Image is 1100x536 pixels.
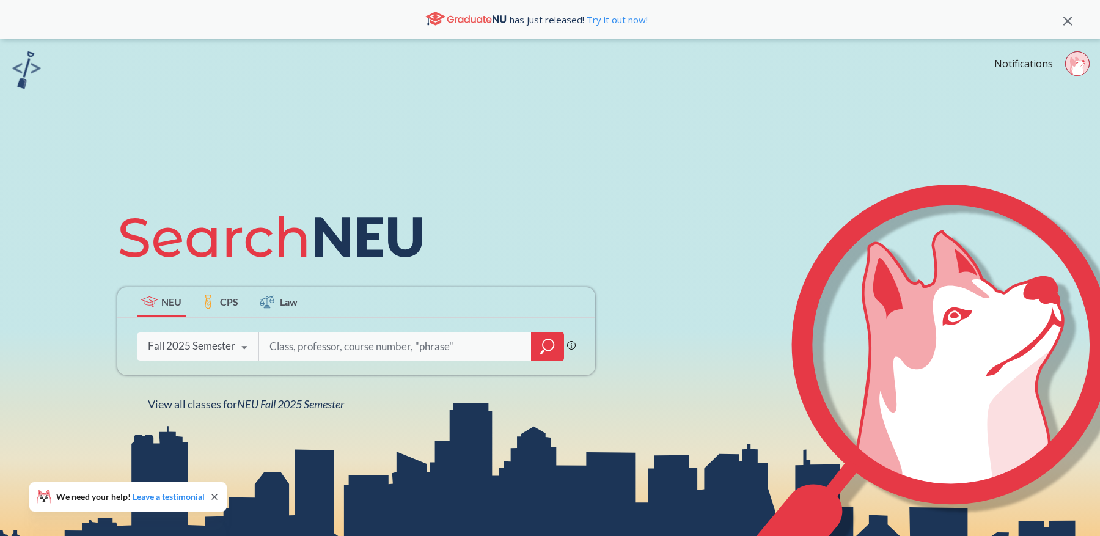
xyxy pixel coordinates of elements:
a: Leave a testimonial [133,491,205,502]
input: Class, professor, course number, "phrase" [268,334,522,359]
span: has just released! [510,13,648,26]
span: We need your help! [56,493,205,501]
a: Notifications [994,57,1053,70]
div: magnifying glass [531,332,564,361]
a: sandbox logo [12,51,41,92]
span: Law [280,295,298,309]
span: NEU Fall 2025 Semester [237,397,344,411]
a: Try it out now! [584,13,648,26]
div: Fall 2025 Semester [148,339,235,353]
span: NEU [161,295,182,309]
img: sandbox logo [12,51,41,89]
span: CPS [220,295,238,309]
span: View all classes for [148,397,344,411]
svg: magnifying glass [540,338,555,355]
